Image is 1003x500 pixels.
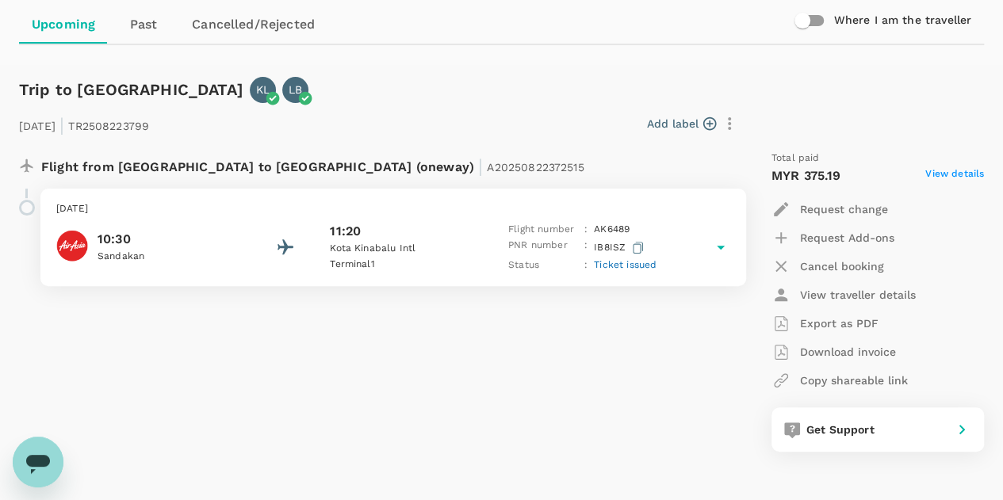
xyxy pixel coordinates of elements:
img: AirAsia [56,230,88,261]
span: A20250822372515 [487,161,584,174]
p: Kota Kinabalu Intl [330,241,473,257]
span: Total paid [771,151,820,166]
iframe: Button to launch messaging window [13,437,63,487]
p: Terminal 1 [330,257,473,273]
p: AK 6489 [594,222,630,238]
button: Request change [771,195,888,223]
p: Request Add-ons [800,230,894,246]
p: [DATE] TR2508223799 [19,109,149,138]
p: Export as PDF [800,315,879,331]
p: [DATE] [56,201,730,217]
button: Add label [647,116,716,132]
p: Cancel booking [800,258,884,274]
h6: Where I am the traveller [833,12,971,29]
span: | [478,155,483,177]
button: Request Add-ons [771,223,894,252]
p: Download invoice [800,344,896,360]
a: Upcoming [19,6,108,44]
p: Copy shareable link [800,372,908,388]
p: PNR number [508,238,578,258]
p: : [584,238,588,258]
button: View traveller details [771,281,916,309]
button: Export as PDF [771,309,879,338]
p: Sandakan [98,249,240,265]
a: Cancelled/Rejected [179,6,327,44]
span: View details [925,166,984,185]
h6: Trip to [GEOGRAPHIC_DATA] [19,77,243,102]
button: Cancel booking [771,252,884,281]
p: KL [256,82,270,97]
p: Status [508,258,578,273]
button: Copy shareable link [771,366,908,395]
p: : [584,258,588,273]
p: : [584,222,588,238]
button: Download invoice [771,338,896,366]
p: View traveller details [800,287,916,303]
p: MYR 375.19 [771,166,841,185]
span: Get Support [806,423,875,436]
span: Ticket issued [594,259,657,270]
p: Flight from [GEOGRAPHIC_DATA] to [GEOGRAPHIC_DATA] (oneway) [41,151,584,179]
p: LB [289,82,302,97]
p: Request change [800,201,888,217]
p: 10:30 [98,230,240,249]
p: Flight number [508,222,578,238]
span: | [59,114,64,136]
a: Past [108,6,179,44]
p: 11:20 [330,222,361,241]
p: IB8ISZ [594,238,647,258]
